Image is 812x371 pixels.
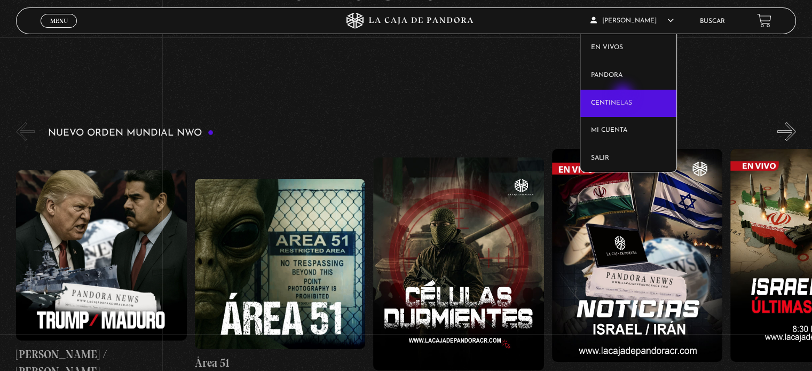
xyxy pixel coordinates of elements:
a: Salir [580,145,677,172]
button: Previous [16,122,35,141]
a: View your shopping cart [757,13,771,28]
span: Menu [50,18,68,24]
span: Cerrar [46,27,72,34]
a: En vivos [580,34,677,62]
h3: Nuevo Orden Mundial NWO [48,128,214,138]
a: Centinelas [580,90,677,117]
a: Mi cuenta [580,117,677,145]
a: Pandora [580,62,677,90]
span: [PERSON_NAME] [590,18,674,24]
button: Next [777,122,796,141]
a: Buscar [700,18,725,25]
